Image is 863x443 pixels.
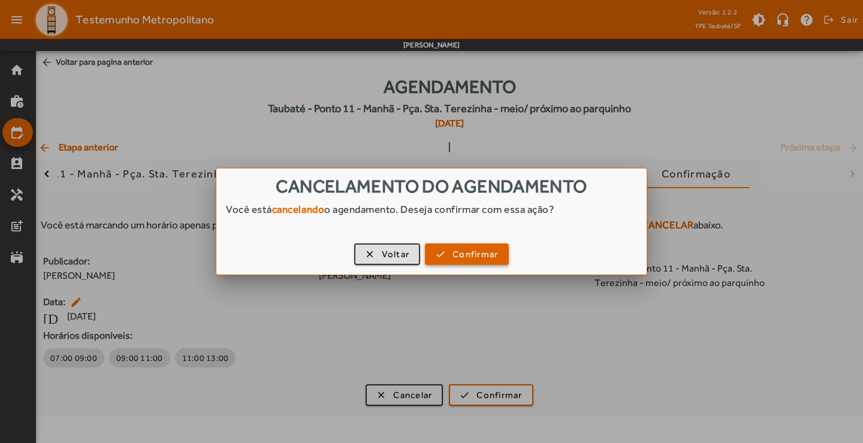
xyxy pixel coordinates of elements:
[354,243,421,265] button: Voltar
[382,248,410,261] span: Voltar
[425,243,509,265] button: Confirmar
[452,248,498,261] span: Confirmar
[276,176,587,197] span: Cancelamento do agendamento
[216,202,647,228] div: Você está o agendamento. Deseja confirmar com essa ação?
[272,203,324,215] strong: cancelando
